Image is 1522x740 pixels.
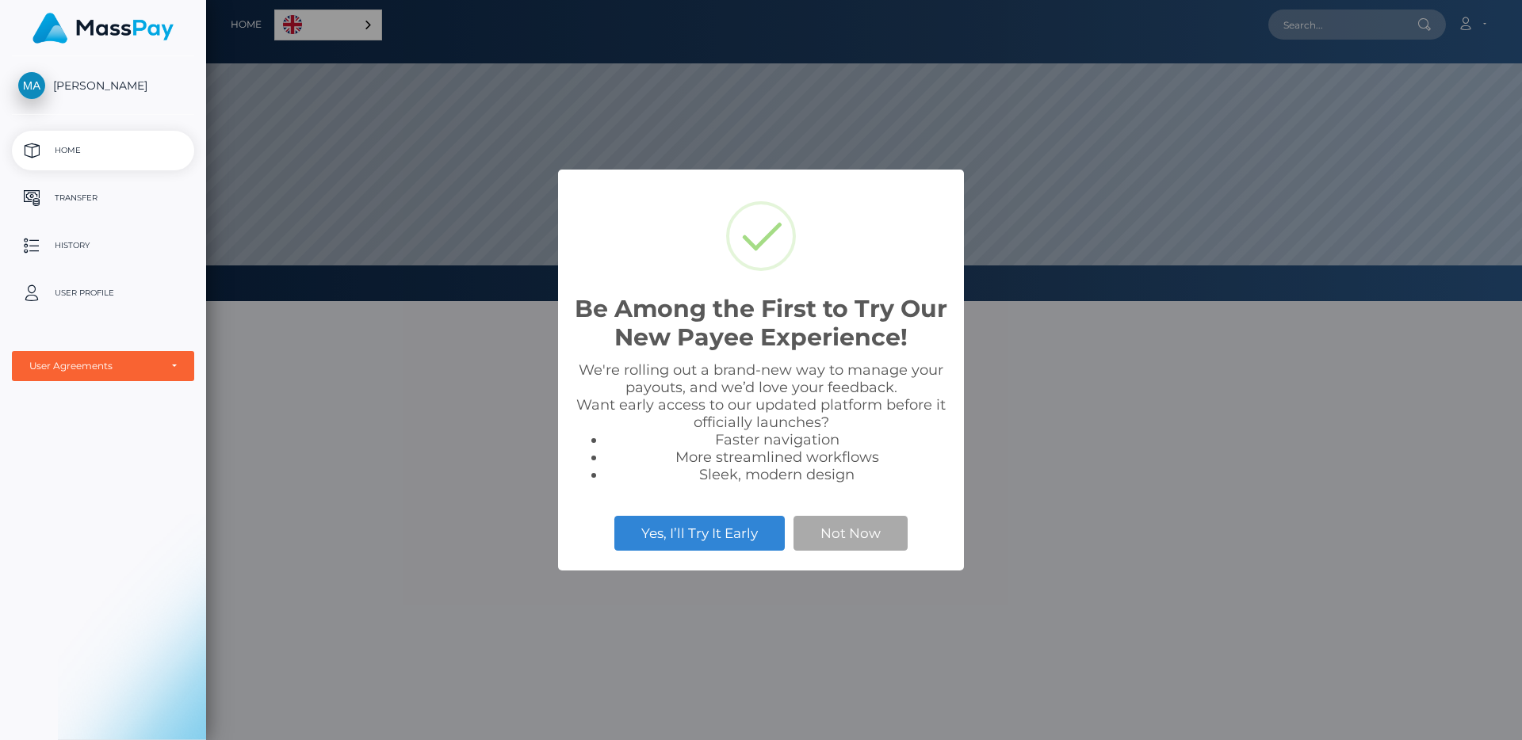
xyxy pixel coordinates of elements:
h2: Be Among the First to Try Our New Payee Experience! [574,295,948,352]
div: We're rolling out a brand-new way to manage your payouts, and we’d love your feedback. Want early... [574,361,948,483]
li: Faster navigation [606,431,948,448]
button: Yes, I’ll Try It Early [614,516,785,551]
div: User Agreements [29,360,159,372]
img: MassPay [33,13,174,44]
p: History [18,234,188,257]
p: Transfer [18,186,188,210]
button: User Agreements [12,351,194,381]
p: User Profile [18,281,188,305]
span: [PERSON_NAME] [12,78,194,93]
button: Not Now [794,516,908,551]
p: Home [18,139,188,162]
li: More streamlined workflows [606,448,948,466]
li: Sleek, modern design [606,466,948,483]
